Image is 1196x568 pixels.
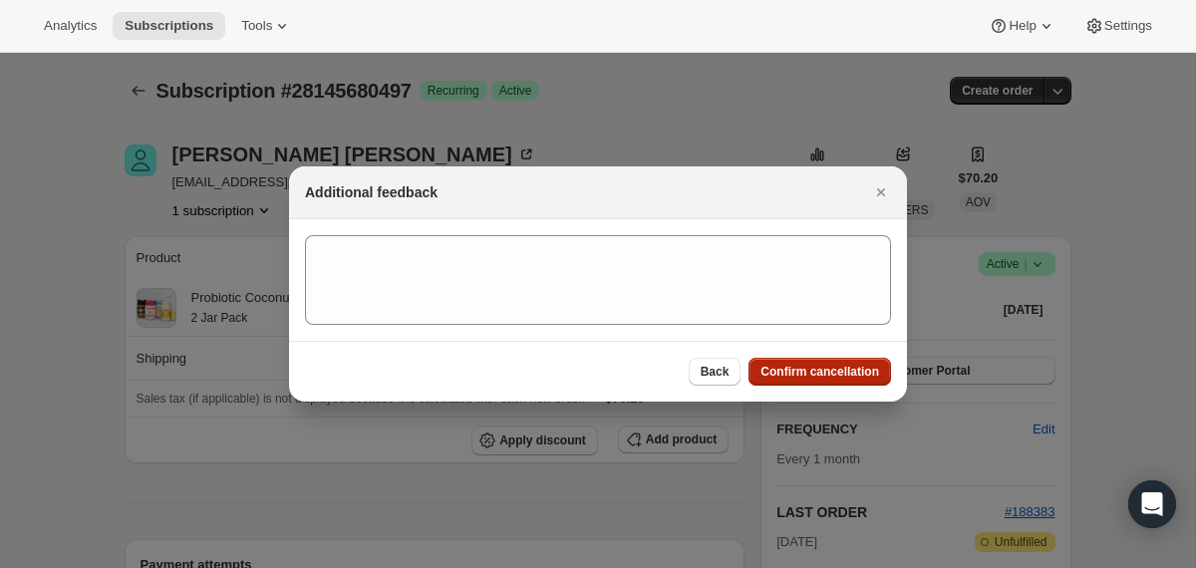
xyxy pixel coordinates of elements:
[229,12,304,40] button: Tools
[125,18,213,34] span: Subscriptions
[701,364,730,380] span: Back
[241,18,272,34] span: Tools
[113,12,225,40] button: Subscriptions
[305,182,438,202] h2: Additional feedback
[689,358,742,386] button: Back
[44,18,97,34] span: Analytics
[1072,12,1164,40] button: Settings
[977,12,1067,40] button: Help
[760,364,879,380] span: Confirm cancellation
[32,12,109,40] button: Analytics
[867,178,895,206] button: Close
[1128,480,1176,528] div: Open Intercom Messenger
[748,358,891,386] button: Confirm cancellation
[1009,18,1036,34] span: Help
[1104,18,1152,34] span: Settings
